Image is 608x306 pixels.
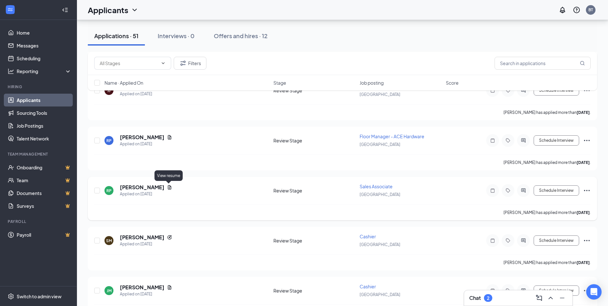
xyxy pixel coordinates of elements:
[583,187,591,194] svg: Ellipses
[586,284,602,300] div: Open Intercom Messenger
[495,57,591,70] input: Search in applications
[17,26,71,39] a: Home
[214,32,268,40] div: Offers and hires · 12
[360,142,400,147] span: [GEOGRAPHIC_DATA]
[520,288,527,293] svg: ActiveChat
[504,238,512,243] svg: Tag
[534,185,579,196] button: Schedule Interview
[504,110,591,115] p: [PERSON_NAME] has applied more than .
[504,288,512,293] svg: Tag
[360,183,393,189] span: Sales Associate
[7,6,13,13] svg: WorkstreamLogo
[106,138,112,143] div: RP
[17,174,71,187] a: TeamCrown
[520,188,527,193] svg: ActiveChat
[520,138,527,143] svg: ActiveChat
[17,106,71,119] a: Sourcing Tools
[104,80,143,86] span: Name · Applied On
[273,287,356,294] div: Review Stage
[273,80,286,86] span: Stage
[504,160,591,165] p: [PERSON_NAME] has applied more than .
[504,260,591,265] p: [PERSON_NAME] has applied more than .
[62,7,68,13] svg: Collapse
[131,6,138,14] svg: ChevronDown
[106,238,112,243] div: SM
[489,188,496,193] svg: Note
[577,260,590,265] b: [DATE]
[161,61,166,66] svg: ChevronDown
[573,6,580,14] svg: QuestionInfo
[577,210,590,215] b: [DATE]
[360,133,424,139] span: Floor Manager - ACE Hardware
[577,160,590,165] b: [DATE]
[8,293,14,300] svg: Settings
[17,228,71,241] a: PayrollCrown
[534,135,579,146] button: Schedule Interview
[8,219,70,224] div: Payroll
[489,238,496,243] svg: Note
[360,80,384,86] span: Job posting
[8,84,70,89] div: Hiring
[17,187,71,200] a: DocumentsCrown
[106,188,112,193] div: RP
[167,285,172,290] svg: Document
[88,4,128,15] h1: Applicants
[273,237,356,244] div: Review Stage
[120,234,164,241] h5: [PERSON_NAME]
[558,294,566,302] svg: Minimize
[120,291,172,297] div: Applied on [DATE]
[273,187,356,194] div: Review Stage
[17,132,71,145] a: Talent Network
[167,135,172,140] svg: Document
[534,293,544,303] button: ComposeMessage
[360,192,400,197] span: [GEOGRAPHIC_DATA]
[577,110,590,115] b: [DATE]
[360,292,400,297] span: [GEOGRAPHIC_DATA]
[535,294,543,302] svg: ComposeMessage
[489,138,496,143] svg: Note
[167,235,172,240] svg: Reapply
[534,235,579,246] button: Schedule Interview
[504,188,512,193] svg: Tag
[8,68,14,74] svg: Analysis
[469,294,481,302] h3: Chat
[17,68,72,74] div: Reporting
[534,285,579,296] button: Schedule Interview
[120,191,172,197] div: Applied on [DATE]
[360,234,376,239] span: Cashier
[100,60,158,67] input: All Stages
[489,288,496,293] svg: Note
[120,241,172,247] div: Applied on [DATE]
[17,293,62,300] div: Switch to admin view
[446,80,459,86] span: Score
[158,32,195,40] div: Interviews · 0
[107,288,112,293] div: JM
[17,161,71,174] a: OnboardingCrown
[167,185,172,190] svg: Document
[17,200,71,212] a: SurveysCrown
[583,237,591,244] svg: Ellipses
[120,284,164,291] h5: [PERSON_NAME]
[360,284,376,289] span: Cashier
[8,151,70,157] div: Team Management
[547,294,554,302] svg: ChevronUp
[583,287,591,294] svg: Ellipses
[588,7,593,13] div: BT
[17,119,71,132] a: Job Postings
[174,57,206,70] button: Filter Filters
[487,295,489,301] div: 2
[546,293,556,303] button: ChevronUp
[17,52,71,65] a: Scheduling
[580,61,585,66] svg: MagnifyingGlass
[273,137,356,144] div: Review Stage
[360,242,400,247] span: [GEOGRAPHIC_DATA]
[559,6,566,14] svg: Notifications
[120,134,164,141] h5: [PERSON_NAME]
[504,210,591,215] p: [PERSON_NAME] has applied more than .
[583,137,591,144] svg: Ellipses
[504,138,512,143] svg: Tag
[120,141,172,147] div: Applied on [DATE]
[520,238,527,243] svg: ActiveChat
[557,293,567,303] button: Minimize
[154,170,183,181] div: View resume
